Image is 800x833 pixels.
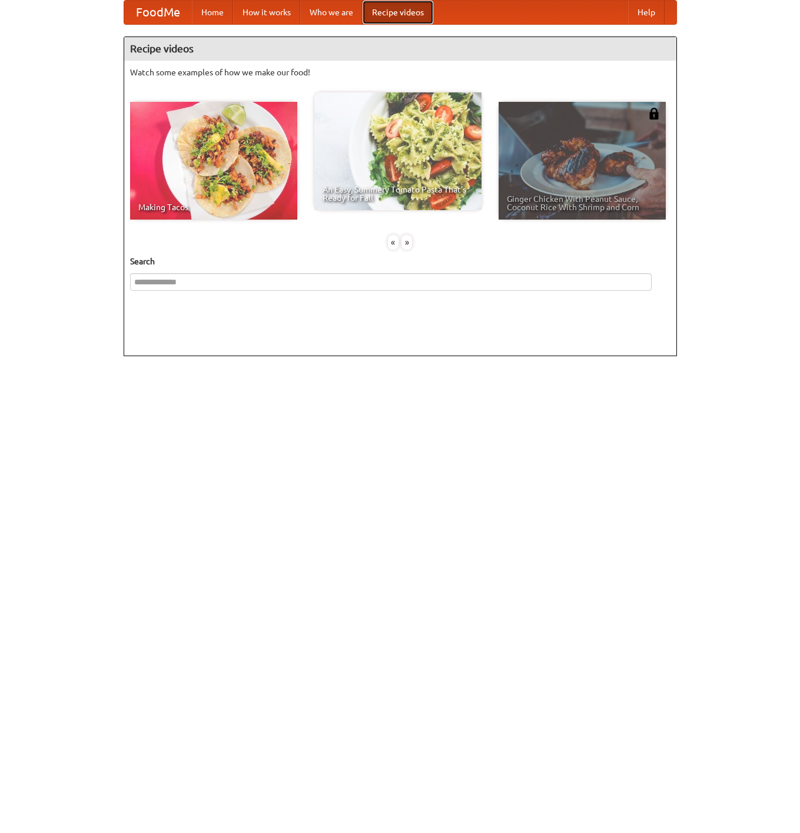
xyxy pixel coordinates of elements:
a: Who we are [300,1,363,24]
h4: Recipe videos [124,37,676,61]
span: An Easy, Summery Tomato Pasta That's Ready for Fall [323,185,473,202]
a: An Easy, Summery Tomato Pasta That's Ready for Fall [314,92,482,210]
div: « [388,235,399,250]
p: Watch some examples of how we make our food! [130,67,670,78]
div: » [401,235,412,250]
a: Recipe videos [363,1,433,24]
img: 483408.png [648,108,660,120]
a: Making Tacos [130,102,297,220]
h5: Search [130,255,670,267]
span: Making Tacos [138,203,289,211]
a: FoodMe [124,1,192,24]
a: Home [192,1,233,24]
a: How it works [233,1,300,24]
a: Help [628,1,665,24]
